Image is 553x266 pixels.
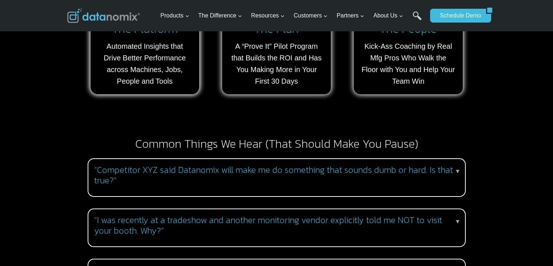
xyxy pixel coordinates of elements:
[251,11,285,20] span: Resources
[94,215,456,236] h3: “I was recently at a tradeshow and another monitoring vendor explicitly told me NOT to visit your...
[67,138,486,150] h2: Common Things We Hear (That Should Make You Pause)
[455,167,461,176] p: ▼
[430,9,486,23] a: Schedule Demo
[157,4,426,28] nav: Primary Navigation
[160,11,189,20] span: Products
[198,11,242,20] span: The Difference
[294,11,328,20] span: Customers
[455,217,461,226] p: ▼
[337,11,364,20] span: Partners
[413,11,422,28] a: Search
[94,165,456,186] h3: “Competitor XYZ said Datanomix will make me do something that sounds dumb or hard. Is that true?”
[373,11,403,20] span: About Us
[67,8,140,23] img: Datanomix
